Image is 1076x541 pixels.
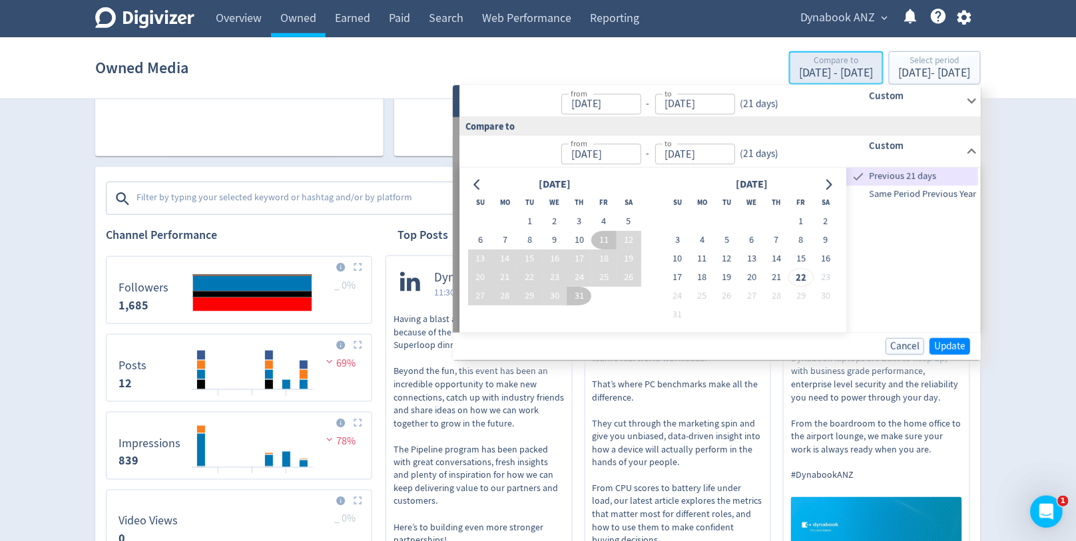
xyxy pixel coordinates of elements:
[789,231,814,250] button: 8
[592,231,617,250] button: 11
[690,250,714,268] button: 11
[870,88,961,104] h6: Custom
[791,313,962,482] p: Your workday doesn’t stop when you leave the office and neither should your device. Dynabook lapt...
[210,472,227,482] text: 16/08
[592,212,617,231] button: 4
[739,287,764,305] button: 27
[112,262,366,318] svg: Followers 1,685
[119,436,180,451] dt: Impressions
[592,194,617,212] th: Friday
[468,287,493,305] button: 27
[764,287,789,305] button: 28
[714,268,739,287] button: 19
[690,268,714,287] button: 18
[244,472,261,482] text: 18/08
[517,212,542,231] button: 1
[665,305,690,324] button: 31
[106,227,372,244] h2: Channel Performance
[789,194,814,212] th: Friday
[119,514,178,529] dt: Video Views
[714,194,739,212] th: Tuesday
[617,250,641,268] button: 19
[334,512,356,526] span: _ 0%
[739,250,764,268] button: 13
[617,268,641,287] button: 26
[542,231,567,250] button: 9
[714,250,739,268] button: 12
[641,146,655,162] div: -
[112,418,366,474] svg: Impressions 839
[890,341,920,351] span: Cancel
[714,287,739,305] button: 26
[739,231,764,250] button: 6
[714,231,739,250] button: 5
[739,268,764,287] button: 20
[567,268,591,287] button: 24
[542,268,567,287] button: 23
[799,67,874,79] div: [DATE] - [DATE]
[112,340,366,396] svg: Posts 12
[459,136,981,168] div: from-to(21 days)Custom
[468,194,493,212] th: Sunday
[739,194,764,212] th: Wednesday
[847,187,979,202] span: Same Period Previous Year
[119,375,132,391] strong: 12
[535,176,575,194] div: [DATE]
[879,12,891,24] span: expand_more
[665,194,690,212] th: Sunday
[542,194,567,212] th: Wednesday
[119,280,168,295] dt: Followers
[571,88,587,99] label: from
[641,96,655,112] div: -
[119,297,148,313] strong: 1,685
[847,186,979,203] div: Same Period Previous Year
[814,287,838,305] button: 30
[764,250,789,268] button: 14
[493,250,517,268] button: 14
[690,287,714,305] button: 25
[789,268,814,287] button: 22
[493,194,517,212] th: Monday
[665,231,690,250] button: 3
[690,194,714,212] th: Monday
[934,341,965,351] span: Update
[665,138,672,149] label: to
[1058,496,1069,506] span: 1
[789,51,884,85] button: Compare to[DATE] - [DATE]
[617,231,641,250] button: 12
[789,250,814,268] button: 15
[665,88,672,99] label: to
[567,194,591,212] th: Thursday
[796,7,892,29] button: Dynabook ANZ
[244,395,261,404] text: 18/08
[814,268,838,287] button: 23
[814,231,838,250] button: 9
[665,287,690,305] button: 24
[517,231,542,250] button: 8
[867,170,979,184] span: Previous 21 days
[735,96,784,112] div: ( 21 days )
[434,285,519,299] span: 11:30 AM [DATE] AEST
[764,231,789,250] button: 7
[567,231,591,250] button: 10
[542,250,567,268] button: 16
[592,268,617,287] button: 25
[278,472,295,482] text: 20/08
[323,357,356,370] span: 69%
[354,496,362,505] img: Placeholder
[354,263,362,271] img: Placeholder
[323,435,336,445] img: negative-performance.svg
[354,341,362,349] img: Placeholder
[468,250,493,268] button: 13
[819,175,838,194] button: Go to next month
[323,357,336,367] img: negative-performance.svg
[789,212,814,231] button: 1
[459,168,981,333] div: from-to(21 days)Custom
[764,268,789,287] button: 21
[567,287,591,305] button: 31
[800,7,876,29] span: Dynabook ANZ
[665,268,690,287] button: 17
[542,287,567,305] button: 30
[567,250,591,268] button: 17
[592,250,617,268] button: 18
